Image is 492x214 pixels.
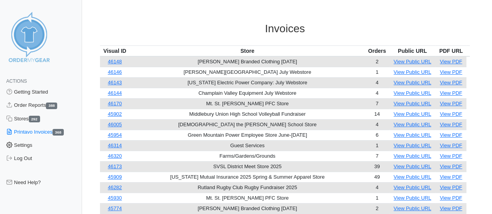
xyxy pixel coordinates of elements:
td: 4 [365,182,389,193]
td: 4 [365,88,389,98]
a: 45954 [108,132,122,138]
td: Green Mountain Power Employee Store June-[DATE] [130,130,365,140]
td: [US_STATE] Mutual Insurance 2025 Spring & Summer Apparel Store [130,172,365,182]
a: View Public URL [394,80,431,85]
a: 46314 [108,143,122,148]
td: SVSL District Meet Store 2025 [130,161,365,172]
td: Champlain Valley Equipment July Webstore [130,88,365,98]
a: View PDF [440,132,462,138]
span: 388 [46,103,57,109]
a: View PDF [440,111,462,117]
a: View PDF [440,59,462,64]
td: 2 [365,56,389,67]
td: Middlebury Union High School Volleyball Fundraiser [130,109,365,119]
a: View PDF [440,80,462,85]
th: Visual ID [100,45,130,56]
td: 4 [365,119,389,130]
a: View Public URL [394,205,431,211]
a: View PDF [440,69,462,75]
a: 46320 [108,153,122,159]
span: 292 [29,116,40,122]
td: Mt. St. [PERSON_NAME] PFC Store [130,98,365,109]
a: 46170 [108,101,122,106]
td: Guest Services [130,140,365,151]
a: 46143 [108,80,122,85]
a: 46146 [108,69,122,75]
a: View Public URL [394,69,431,75]
a: View Public URL [394,184,431,190]
a: View PDF [440,143,462,148]
a: 45909 [108,174,122,180]
a: View PDF [440,153,462,159]
a: View Public URL [394,143,431,148]
a: View Public URL [394,174,431,180]
a: 46144 [108,90,122,96]
a: View PDF [440,205,462,211]
a: View Public URL [394,90,431,96]
th: Public URL [389,45,436,56]
td: 14 [365,109,389,119]
td: [PERSON_NAME] Branded Clothing [DATE] [130,203,365,214]
a: 45774 [108,205,122,211]
td: 1 [365,193,389,203]
td: 1 [365,140,389,151]
td: 6 [365,130,389,140]
td: Mt. St. [PERSON_NAME] PFC Store [130,193,365,203]
a: 45902 [108,111,122,117]
td: Farms/Gardens/Grounds [130,151,365,161]
a: View PDF [440,184,462,190]
a: View Public URL [394,195,431,201]
h3: Invoices [100,22,470,35]
span: 368 [53,129,64,136]
a: View PDF [440,90,462,96]
a: View Public URL [394,122,431,127]
td: [US_STATE] Electric Power Company: July Webstore [130,77,365,88]
td: 2 [365,203,389,214]
td: 49 [365,172,389,182]
a: 46173 [108,164,122,169]
a: View PDF [440,101,462,106]
a: View Public URL [394,59,431,64]
td: 7 [365,151,389,161]
a: 45930 [108,195,122,201]
td: 1 [365,67,389,77]
a: 46005 [108,122,122,127]
a: View Public URL [394,111,431,117]
a: 46282 [108,184,122,190]
td: 7 [365,98,389,109]
a: View Public URL [394,101,431,106]
a: View PDF [440,122,462,127]
a: View PDF [440,195,462,201]
span: Actions [6,78,27,84]
a: View Public URL [394,132,431,138]
td: 4 [365,77,389,88]
td: [PERSON_NAME][GEOGRAPHIC_DATA] July Webstore [130,67,365,77]
td: 39 [365,161,389,172]
a: View Public URL [394,164,431,169]
td: Rutland Rugby Club Rugby Fundraiser 2025 [130,182,365,193]
th: PDF URL [436,45,466,56]
td: [DEMOGRAPHIC_DATA] the [PERSON_NAME] School Store [130,119,365,130]
td: [PERSON_NAME] Branded Clothing [DATE] [130,56,365,67]
a: View PDF [440,174,462,180]
th: Orders [365,45,389,56]
a: View Public URL [394,153,431,159]
a: View PDF [440,164,462,169]
a: 46148 [108,59,122,64]
th: Store [130,45,365,56]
